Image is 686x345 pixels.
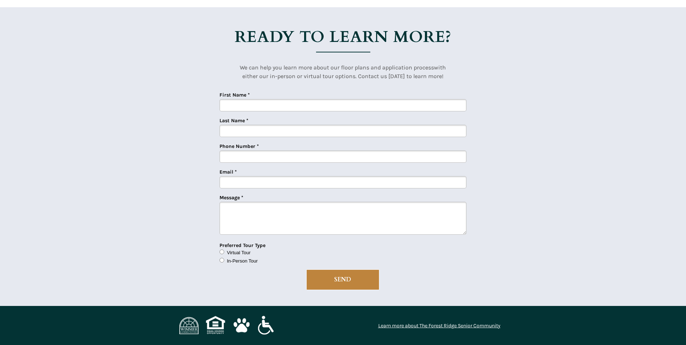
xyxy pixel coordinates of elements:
strong: READY TO LEARN MORE? [235,26,452,48]
span: In-Person Tour [227,258,258,264]
span: Virtual Tour [227,250,251,255]
span: Phone Number * [220,143,259,149]
button: SEND [306,269,379,290]
span: First Name * [220,92,250,98]
span: arn more about our floor plans and application process [288,64,434,71]
span: SEND [307,276,379,283]
a: Learn more about The Forest Ridge Senior Community [378,323,500,329]
span: Email * [220,169,237,175]
span: We can help you le [240,64,288,71]
span: Last Name * [220,118,248,124]
span: Message * [220,195,243,201]
span: Preferred Tour Type [220,242,265,248]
